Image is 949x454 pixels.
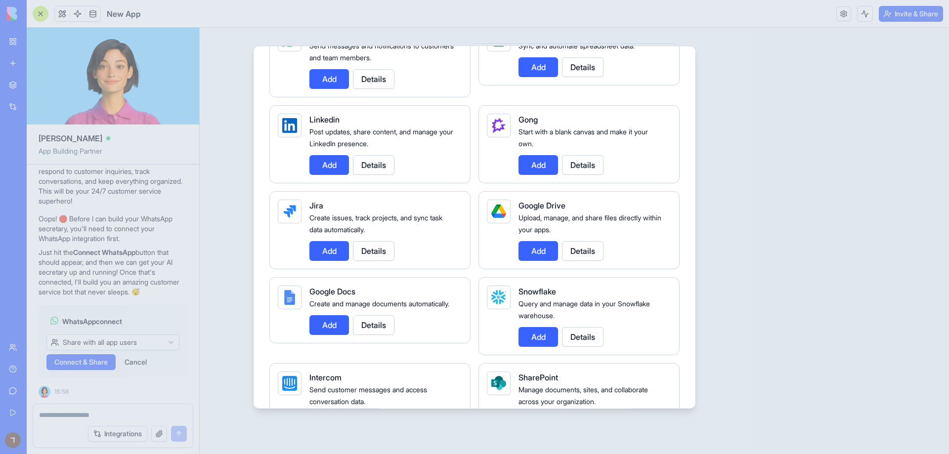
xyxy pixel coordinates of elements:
[309,201,323,210] span: Jira
[518,299,650,320] span: Query and manage data in your Snowflake warehouse.
[353,315,394,335] button: Details
[562,57,604,77] button: Details
[518,372,558,382] span: SharePoint
[309,315,349,335] button: Add
[309,127,453,148] span: Post updates, share content, and manage your LinkedIn presence.
[518,155,558,175] button: Add
[518,115,538,124] span: Gong
[309,372,342,382] span: Intercom
[518,127,648,148] span: Start with a blank canvas and make it your own.
[309,299,449,308] span: Create and manage documents automatically.
[518,57,558,77] button: Add
[518,41,635,50] span: Sync and automate spreadsheet data.
[353,155,394,175] button: Details
[353,69,394,89] button: Details
[562,155,604,175] button: Details
[518,287,556,296] span: Snowflake
[518,201,565,210] span: Google Drive
[562,327,604,347] button: Details
[309,155,349,175] button: Add
[353,241,394,261] button: Details
[518,213,661,234] span: Upload, manage, and share files directly within your apps.
[309,213,442,234] span: Create issues, track projects, and sync task data automatically.
[562,241,604,261] button: Details
[309,69,349,89] button: Add
[518,241,558,261] button: Add
[309,115,340,124] span: Linkedin
[309,385,427,406] span: Send customer messages and access conversation data.
[309,241,349,261] button: Add
[518,385,648,406] span: Manage documents, sites, and collaborate across your organization.
[309,287,355,296] span: Google Docs
[518,327,558,347] button: Add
